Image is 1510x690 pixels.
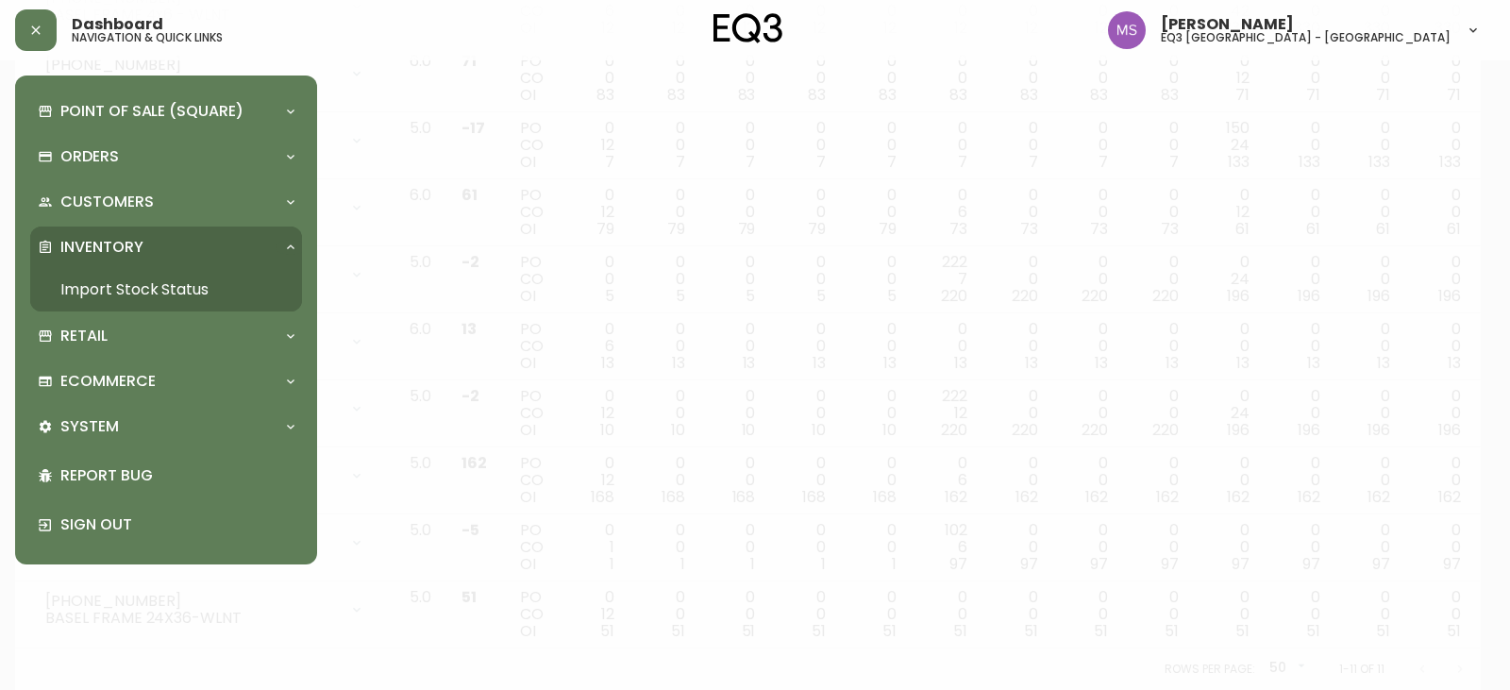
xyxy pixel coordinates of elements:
[1108,11,1146,49] img: 1b6e43211f6f3cc0b0729c9049b8e7af
[30,268,302,311] a: Import Stock Status
[60,237,143,258] p: Inventory
[60,192,154,212] p: Customers
[30,451,302,500] div: Report Bug
[60,371,156,392] p: Ecommerce
[60,146,119,167] p: Orders
[60,416,119,437] p: System
[1161,32,1451,43] h5: eq3 [GEOGRAPHIC_DATA] - [GEOGRAPHIC_DATA]
[30,181,302,223] div: Customers
[60,514,294,535] p: Sign Out
[30,361,302,402] div: Ecommerce
[60,101,243,122] p: Point of Sale (Square)
[1161,17,1294,32] span: [PERSON_NAME]
[72,32,223,43] h5: navigation & quick links
[30,500,302,549] div: Sign Out
[72,17,163,32] span: Dashboard
[60,326,108,346] p: Retail
[30,227,302,268] div: Inventory
[30,406,302,447] div: System
[60,465,294,486] p: Report Bug
[30,136,302,177] div: Orders
[713,13,783,43] img: logo
[30,315,302,357] div: Retail
[30,91,302,132] div: Point of Sale (Square)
